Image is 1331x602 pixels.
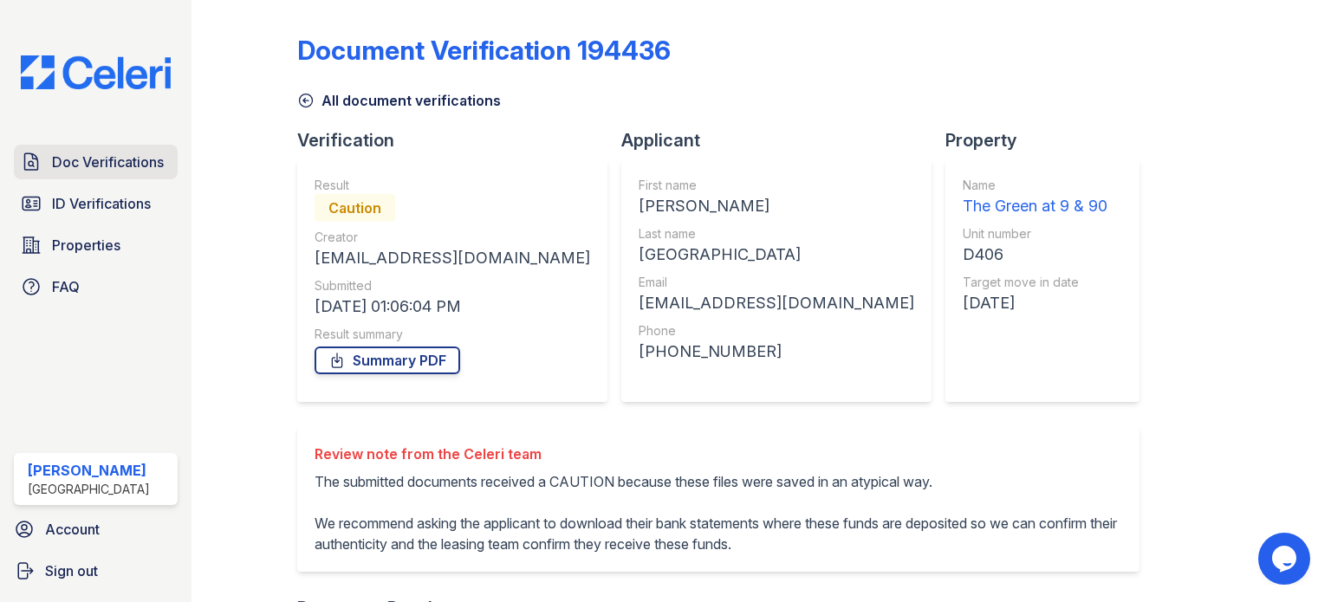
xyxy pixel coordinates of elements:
div: Unit number [963,225,1107,243]
div: D406 [963,243,1107,267]
div: Review note from the Celeri team [315,443,1122,464]
p: The submitted documents received a CAUTION because these files were saved in an atypical way. We ... [315,471,1122,554]
div: [PERSON_NAME] [639,194,914,218]
span: ID Verifications [52,193,151,214]
img: CE_Logo_Blue-a8612792a0a2168367f1c8372b55b34899dd931a85d93a1a3d3e32e68fde9ad4.png [7,55,185,89]
a: Sign out [7,553,185,588]
div: Result summary [315,326,590,343]
div: [DATE] [963,291,1107,315]
div: Target move in date [963,274,1107,291]
span: Properties [52,235,120,256]
div: [EMAIL_ADDRESS][DOMAIN_NAME] [639,291,914,315]
div: Submitted [315,277,590,295]
a: All document verifications [297,90,501,111]
div: [GEOGRAPHIC_DATA] [639,243,914,267]
a: ID Verifications [14,186,178,221]
span: FAQ [52,276,80,297]
div: [DATE] 01:06:04 PM [315,295,590,319]
div: Verification [297,128,621,152]
a: Doc Verifications [14,145,178,179]
div: Creator [315,229,590,246]
div: Last name [639,225,914,243]
div: Name [963,177,1107,194]
a: Summary PDF [315,346,460,374]
div: Phone [639,322,914,340]
a: Name The Green at 9 & 90 [963,177,1107,218]
div: [GEOGRAPHIC_DATA] [28,481,150,498]
a: FAQ [14,269,178,304]
div: [PHONE_NUMBER] [639,340,914,364]
div: [EMAIL_ADDRESS][DOMAIN_NAME] [315,246,590,270]
span: Doc Verifications [52,152,164,172]
a: Properties [14,228,178,262]
div: Document Verification 194436 [297,35,671,66]
span: Sign out [45,560,98,581]
div: The Green at 9 & 90 [963,194,1107,218]
div: Result [315,177,590,194]
div: Email [639,274,914,291]
div: First name [639,177,914,194]
div: Property [945,128,1153,152]
div: [PERSON_NAME] [28,460,150,481]
div: Applicant [621,128,945,152]
span: Account [45,519,100,540]
iframe: chat widget [1258,533,1314,585]
a: Account [7,512,185,547]
div: Caution [315,194,395,222]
